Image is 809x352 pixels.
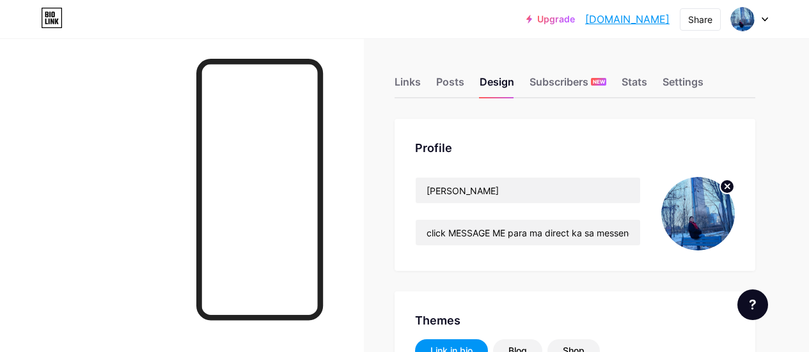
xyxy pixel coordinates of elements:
[436,74,464,97] div: Posts
[661,177,735,250] img: merrymae
[416,220,640,245] input: Bio
[480,74,514,97] div: Design
[688,13,712,26] div: Share
[593,78,605,86] span: NEW
[395,74,421,97] div: Links
[415,139,735,157] div: Profile
[663,74,703,97] div: Settings
[730,7,755,31] img: merrymae
[415,312,735,329] div: Themes
[530,74,606,97] div: Subscribers
[585,11,670,27] a: [DOMAIN_NAME]
[416,178,640,203] input: Name
[526,14,575,24] a: Upgrade
[622,74,647,97] div: Stats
